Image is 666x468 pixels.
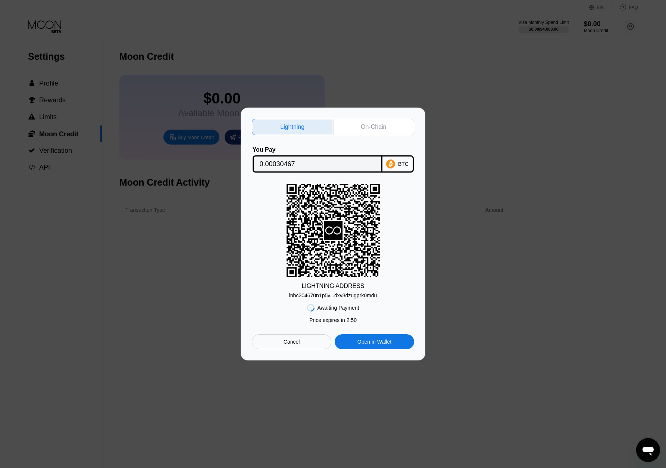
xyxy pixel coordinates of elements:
[318,305,359,311] div: Awaiting Payment
[361,123,386,131] div: On-Chain
[289,292,377,298] div: lnbc304670n1p5v...dxv3dzugprk0mdu
[252,146,414,173] div: You PayBTC
[335,334,414,349] div: Open in Wallet
[284,338,300,345] div: Cancel
[252,334,331,349] div: Cancel
[357,338,391,345] div: Open in Wallet
[252,119,333,135] div: Lightning
[333,119,415,135] div: On-Chain
[636,438,660,462] iframe: Button to launch messaging window
[347,317,357,323] span: 2 : 50
[309,317,357,323] div: Price expires in
[301,283,364,289] div: LIGHTNING ADDRESS
[253,146,382,153] div: You Pay
[398,161,409,167] div: BTC
[280,123,304,131] div: Lightning
[289,289,377,298] div: lnbc304670n1p5v...dxv3dzugprk0mdu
